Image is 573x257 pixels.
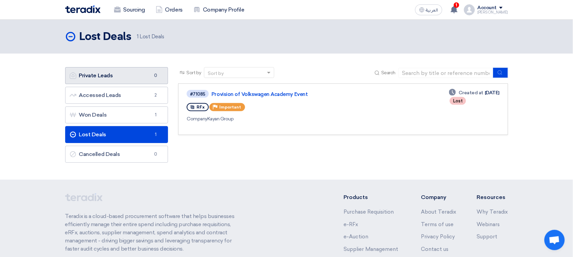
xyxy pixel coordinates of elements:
span: Lost Deals [137,33,164,41]
div: Sort by [208,70,224,77]
a: Privacy Policy [421,234,455,240]
a: Accessed Leads2 [65,87,168,104]
span: Sort by [186,69,201,76]
li: Company [421,193,457,201]
span: 1 [454,2,459,8]
a: e-Auction [344,234,368,240]
a: Sourcing [109,2,150,17]
a: Support [477,234,498,240]
li: Resources [477,193,508,201]
span: Important [219,105,241,110]
span: 2 [151,92,160,99]
div: [DATE] [449,89,499,96]
a: Orders [150,2,188,17]
a: About Teradix [421,209,457,215]
a: e-RFx [344,221,358,228]
span: العربية [426,8,438,13]
span: 0 [151,151,160,158]
a: Purchase Requisition [344,209,394,215]
a: Company Profile [188,2,250,17]
a: Private Leads0 [65,67,168,84]
img: Teradix logo [65,5,100,13]
span: Company [187,116,207,122]
input: Search by title or reference number [399,68,494,78]
div: Account [478,5,497,11]
a: Cancelled Deals0 [65,146,168,163]
button: العربية [415,4,442,15]
a: Why Teradix [477,209,508,215]
div: #71085 [190,92,205,96]
span: 1 [151,131,160,138]
div: Kayan Group [187,115,383,122]
img: profile_test.png [464,4,475,15]
span: Created at [459,89,483,96]
li: Products [344,193,401,201]
a: Supplier Management [344,246,398,252]
a: Terms of use [421,221,454,228]
span: 1 [137,34,138,40]
span: 0 [151,72,160,79]
a: Contact us [421,246,449,252]
div: Lost [450,97,466,105]
div: [PERSON_NAME] [478,11,508,14]
a: Lost Deals1 [65,126,168,143]
a: Provision of Volkswagen Academy Event [211,91,381,97]
h2: Lost Deals [79,30,131,44]
span: Search [381,69,395,76]
span: 1 [151,112,160,118]
p: Teradix is a cloud-based procurement software that helps businesses efficiently manage their enti... [65,212,242,253]
a: Won Deals1 [65,106,168,123]
div: Open chat [544,230,565,250]
a: Webinars [477,221,500,228]
span: RFx [197,105,205,110]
